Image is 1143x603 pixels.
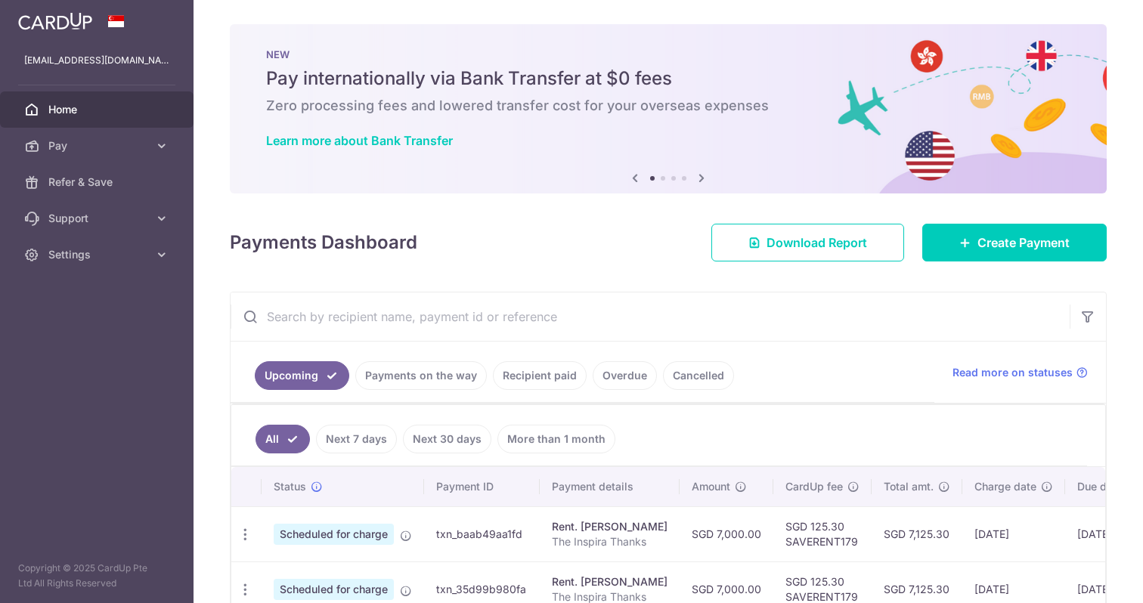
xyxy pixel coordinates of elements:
[952,365,1073,380] span: Read more on statuses
[274,524,394,545] span: Scheduled for charge
[767,233,867,252] span: Download Report
[552,574,668,589] div: Rent. [PERSON_NAME]
[274,479,306,494] span: Status
[266,97,1070,115] h6: Zero processing fees and lowered transfer cost for your overseas expenses
[316,425,397,453] a: Next 7 days
[540,467,680,506] th: Payment details
[974,479,1036,494] span: Charge date
[711,224,904,261] a: Download Report
[18,12,92,30] img: CardUp
[231,292,1070,341] input: Search by recipient name, payment id or reference
[48,247,148,262] span: Settings
[692,479,730,494] span: Amount
[48,175,148,190] span: Refer & Save
[977,233,1070,252] span: Create Payment
[48,138,148,153] span: Pay
[922,224,1107,261] a: Create Payment
[497,425,615,453] a: More than 1 month
[274,579,394,600] span: Scheduled for charge
[266,66,1070,91] h5: Pay internationally via Bank Transfer at $0 fees
[593,361,657,390] a: Overdue
[266,48,1070,60] p: NEW
[952,365,1088,380] a: Read more on statuses
[255,361,349,390] a: Upcoming
[884,479,934,494] span: Total amt.
[230,24,1107,193] img: Bank transfer banner
[24,53,169,68] p: [EMAIL_ADDRESS][DOMAIN_NAME]
[256,425,310,453] a: All
[424,467,540,506] th: Payment ID
[48,211,148,226] span: Support
[48,102,148,117] span: Home
[403,425,491,453] a: Next 30 days
[424,506,540,561] td: txn_baab49aa1fd
[266,133,453,148] a: Learn more about Bank Transfer
[962,506,1065,561] td: [DATE]
[785,479,843,494] span: CardUp fee
[493,361,587,390] a: Recipient paid
[552,519,668,534] div: Rent. [PERSON_NAME]
[1077,479,1123,494] span: Due date
[872,506,962,561] td: SGD 7,125.30
[552,534,668,549] p: The Inspira Thanks
[773,506,872,561] td: SGD 125.30 SAVERENT179
[680,506,773,561] td: SGD 7,000.00
[230,229,417,256] h4: Payments Dashboard
[663,361,734,390] a: Cancelled
[355,361,487,390] a: Payments on the way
